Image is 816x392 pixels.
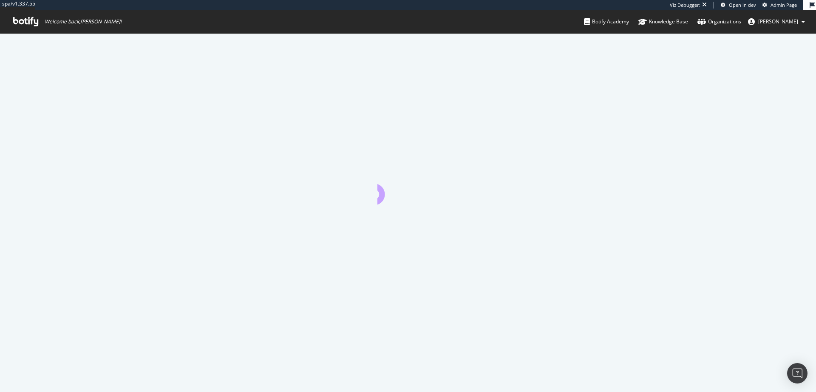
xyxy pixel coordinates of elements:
[771,2,797,8] span: Admin Page
[758,18,798,25] span: Nathalie Geoffrin
[45,18,122,25] span: Welcome back, [PERSON_NAME] !
[697,17,741,26] div: Organizations
[584,17,629,26] div: Botify Academy
[638,17,688,26] div: Knowledge Base
[584,10,629,33] a: Botify Academy
[670,2,700,9] div: Viz Debugger:
[638,10,688,33] a: Knowledge Base
[721,2,756,9] a: Open in dev
[697,10,741,33] a: Organizations
[787,363,807,383] div: Open Intercom Messenger
[762,2,797,9] a: Admin Page
[729,2,756,8] span: Open in dev
[741,15,812,28] button: [PERSON_NAME]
